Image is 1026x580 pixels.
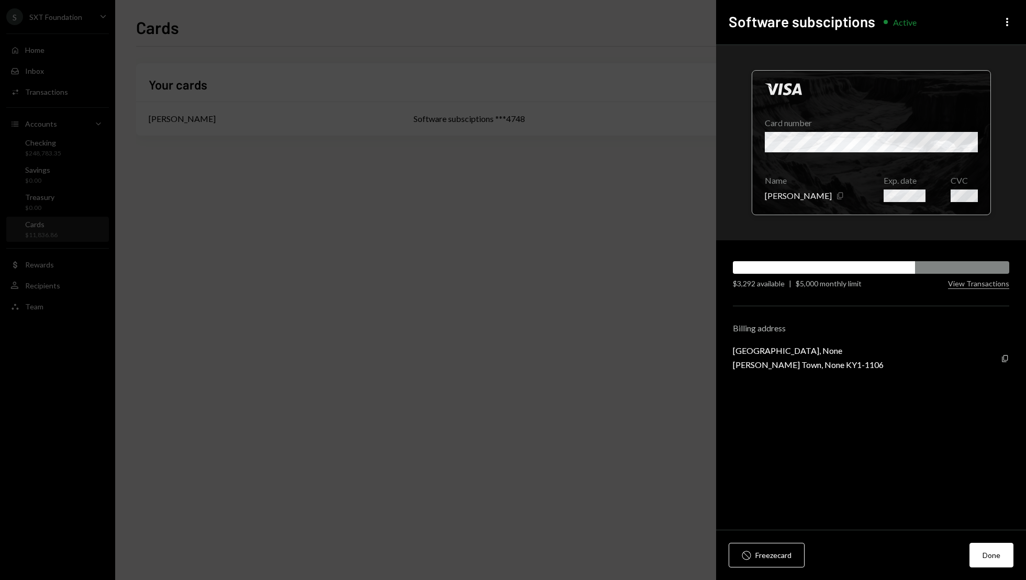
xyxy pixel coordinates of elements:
[733,278,785,289] div: $3,292 available
[789,278,791,289] div: |
[948,279,1009,289] button: View Transactions
[755,550,791,561] div: Freeze card
[733,345,884,355] div: [GEOGRAPHIC_DATA], None
[729,12,875,32] h2: Software subsciptions
[752,70,991,215] div: Click to hide
[893,17,917,27] div: Active
[729,543,805,567] button: Freezecard
[969,543,1013,567] button: Done
[733,323,1009,333] div: Billing address
[796,278,862,289] div: $5,000 monthly limit
[733,360,884,370] div: [PERSON_NAME] Town, None KY1-1106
